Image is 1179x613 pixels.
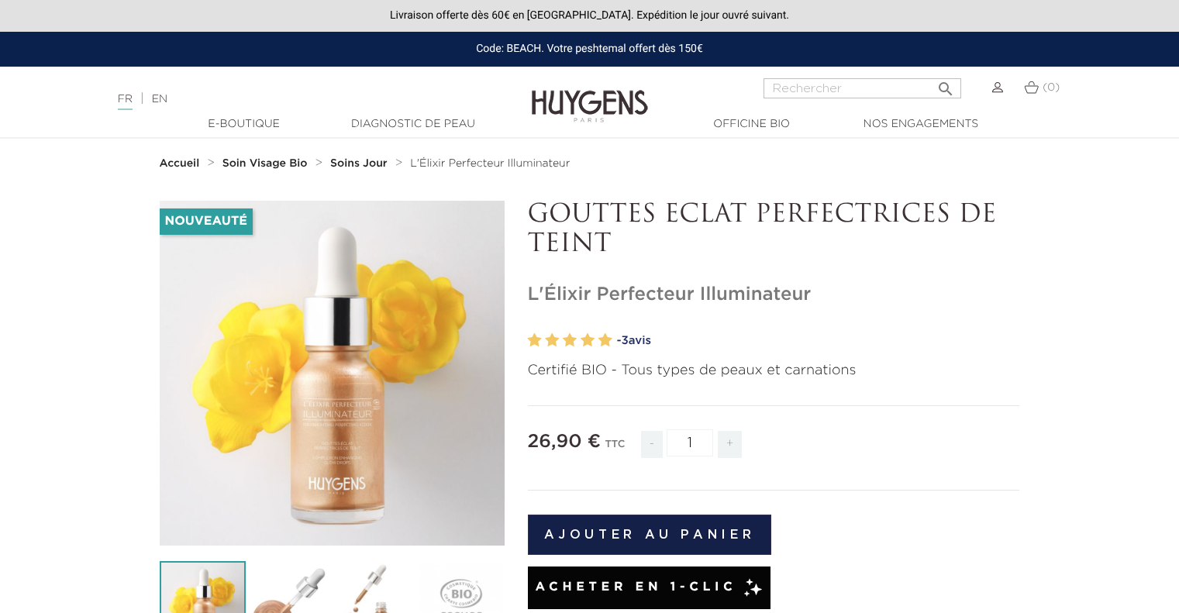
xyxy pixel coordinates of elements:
[581,329,595,352] label: 4
[545,329,559,352] label: 2
[528,360,1020,381] p: Certifié BIO - Tous types de peaux et carnations
[410,157,570,170] a: L'Élixir Perfecteur Illuminateur
[330,158,388,169] strong: Soins Jour
[336,116,491,133] a: Diagnostic de peau
[528,432,602,451] span: 26,90 €
[674,116,829,133] a: Officine Bio
[932,74,960,95] button: 
[528,284,1020,306] h1: L'Élixir Perfecteur Illuminateur
[110,90,480,108] div: |
[222,157,312,170] a: Soin Visage Bio
[532,65,648,125] img: Huygens
[563,329,577,352] label: 3
[936,75,955,94] i: 
[118,94,133,110] a: FR
[167,116,322,133] a: E-Boutique
[528,515,772,555] button: Ajouter au panier
[598,329,612,352] label: 5
[528,201,1020,260] p: GOUTTES ECLAT PERFECTRICES DE TEINT
[764,78,961,98] input: Rechercher
[641,431,663,458] span: -
[605,428,625,470] div: TTC
[617,329,1020,353] a: -3avis
[160,208,253,235] li: Nouveauté
[410,158,570,169] span: L'Élixir Perfecteur Illuminateur
[152,94,167,105] a: EN
[621,335,628,346] span: 3
[667,429,713,456] input: Quantité
[843,116,998,133] a: Nos engagements
[222,158,308,169] strong: Soin Visage Bio
[1043,82,1060,93] span: (0)
[718,431,743,458] span: +
[160,158,200,169] strong: Accueil
[160,157,203,170] a: Accueil
[330,157,391,170] a: Soins Jour
[528,329,542,352] label: 1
